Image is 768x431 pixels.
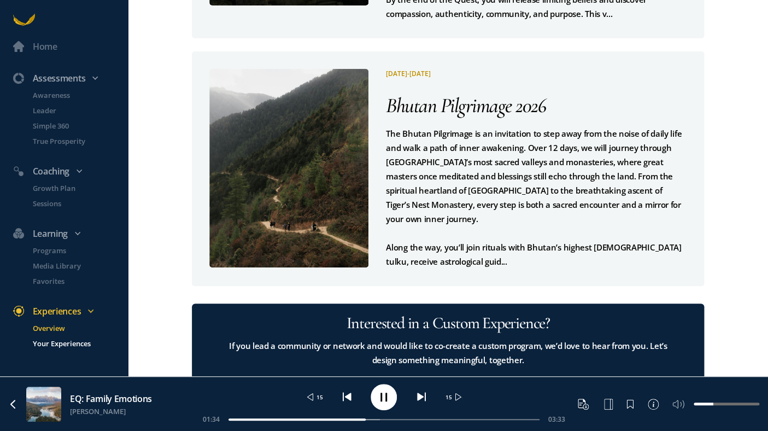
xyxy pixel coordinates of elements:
[386,93,546,118] span: Bhutan Pilgrimage 2026
[33,120,126,131] p: Simple 360
[20,245,128,256] a: Programs
[20,105,128,116] a: Leader
[316,393,323,401] span: 15
[7,71,132,85] div: Assessments
[33,90,126,101] p: Awareness
[20,183,128,194] a: Growth Plan
[33,276,126,287] p: Favorites
[386,69,431,78] span: [DATE]-[DATE]
[33,338,126,349] p: Your Experiences
[20,136,128,147] a: True Prosperity
[548,415,565,424] span: 03:33
[33,39,57,54] div: Home
[386,126,687,269] pre: The Bhutan Pilgrimage is an invitation to step away from the noise of daily life and walk a path ...
[20,120,128,131] a: Simple 360
[33,136,126,147] p: True Prosperity
[7,164,132,178] div: Coaching
[20,90,128,101] a: Awareness
[20,198,128,209] a: Sessions
[33,323,126,334] p: Overview
[33,198,126,209] p: Sessions
[20,338,128,349] a: Your Experiences
[7,304,132,318] div: Experiences
[70,392,187,406] div: EQ: Family Emotions
[33,245,126,256] p: Programs
[20,260,128,271] a: Media Library
[26,387,61,422] img: 5ffe9e51e7dd4a143eaba66b.jpg
[33,260,126,271] p: Media Library
[33,105,126,116] p: Leader
[20,276,128,287] a: Favorites
[203,415,220,424] span: 01:34
[20,323,128,334] a: Overview
[70,406,187,417] div: [PERSON_NAME]
[7,226,132,241] div: Learning
[33,183,126,194] p: Growth Plan
[218,312,678,334] h1: Interested in a Custom Experience?
[445,393,452,401] span: 15
[218,339,678,367] p: If you lead a community or network and would like to co-create a custom program, we’d love to hea...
